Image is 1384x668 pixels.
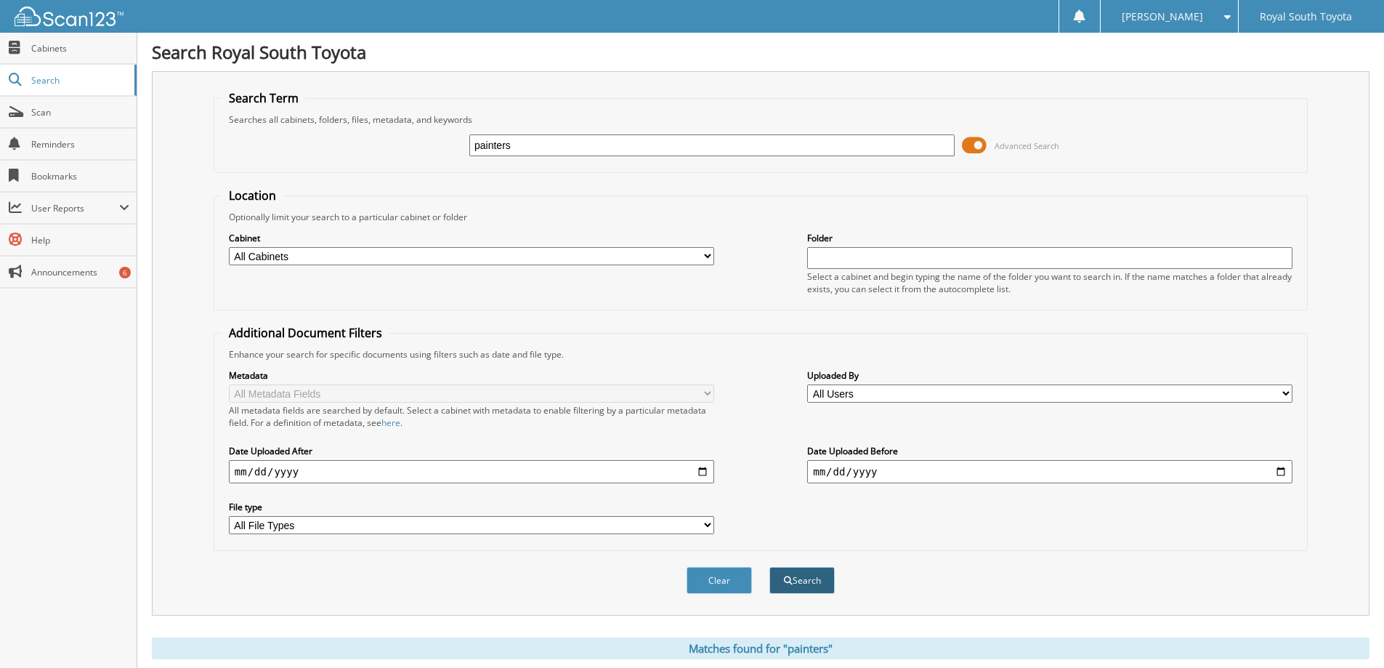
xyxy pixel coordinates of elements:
[687,567,752,594] button: Clear
[15,7,124,26] img: scan123-logo-white.svg
[1311,598,1384,668] iframe: Chat Widget
[31,106,129,118] span: Scan
[31,234,129,246] span: Help
[807,445,1292,457] label: Date Uploaded Before
[229,404,714,429] div: All metadata fields are searched by default. Select a cabinet with metadata to enable filtering b...
[119,267,131,278] div: 6
[31,202,119,214] span: User Reports
[152,40,1369,64] h1: Search Royal South Toyota
[31,42,129,55] span: Cabinets
[381,417,400,429] a: here
[229,232,714,244] label: Cabinet
[222,325,389,341] legend: Additional Document Filters
[229,369,714,382] label: Metadata
[222,211,1300,223] div: Optionally limit your search to a particular cabinet or folder
[152,637,1369,659] div: Matches found for "painters"
[31,138,129,150] span: Reminders
[1260,12,1352,21] span: Royal South Toyota
[229,501,714,513] label: File type
[807,232,1292,244] label: Folder
[222,90,306,106] legend: Search Term
[222,348,1300,361] div: Enhance your search for specific documents using filters such as date and file type.
[807,369,1292,382] label: Uploaded By
[807,270,1292,295] div: Select a cabinet and begin typing the name of the folder you want to search in. If the name match...
[31,266,129,278] span: Announcements
[807,460,1292,483] input: end
[229,445,714,457] label: Date Uploaded After
[222,113,1300,126] div: Searches all cabinets, folders, files, metadata, and keywords
[31,74,127,86] span: Search
[995,140,1059,151] span: Advanced Search
[769,567,835,594] button: Search
[222,188,283,204] legend: Location
[31,170,129,182] span: Bookmarks
[1122,12,1203,21] span: [PERSON_NAME]
[229,460,714,483] input: start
